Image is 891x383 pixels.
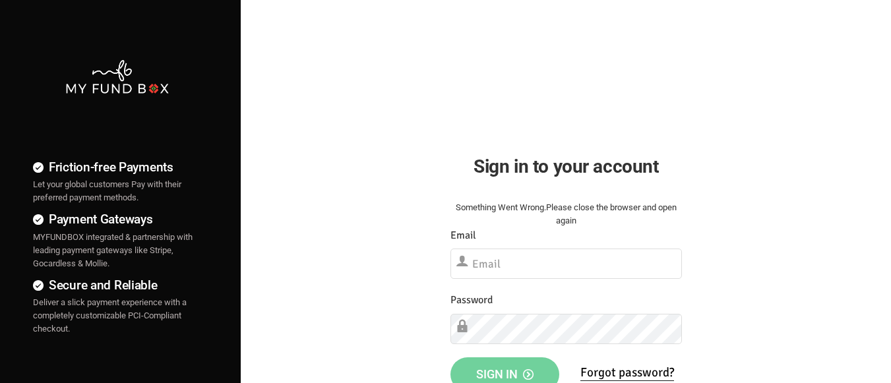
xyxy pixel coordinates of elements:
[33,179,181,202] span: Let your global customers Pay with their preferred payment methods.
[476,367,534,381] span: Sign in
[450,249,682,279] input: Email
[33,232,193,268] span: MYFUNDBOX integrated & partnership with leading payment gateways like Stripe, Gocardless & Mollie.
[33,297,187,334] span: Deliver a slick payment experience with a completely customizable PCI-Compliant checkout.
[580,365,674,381] a: Forgot password?
[450,152,682,181] h2: Sign in to your account
[450,292,493,309] label: Password
[450,201,682,227] div: Something Went Wrong.Please close the browser and open again
[450,227,476,244] label: Email
[33,210,201,229] h4: Payment Gateways
[33,276,201,295] h4: Secure and Reliable
[65,59,170,95] img: mfbwhite.png
[33,158,201,177] h4: Friction-free Payments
